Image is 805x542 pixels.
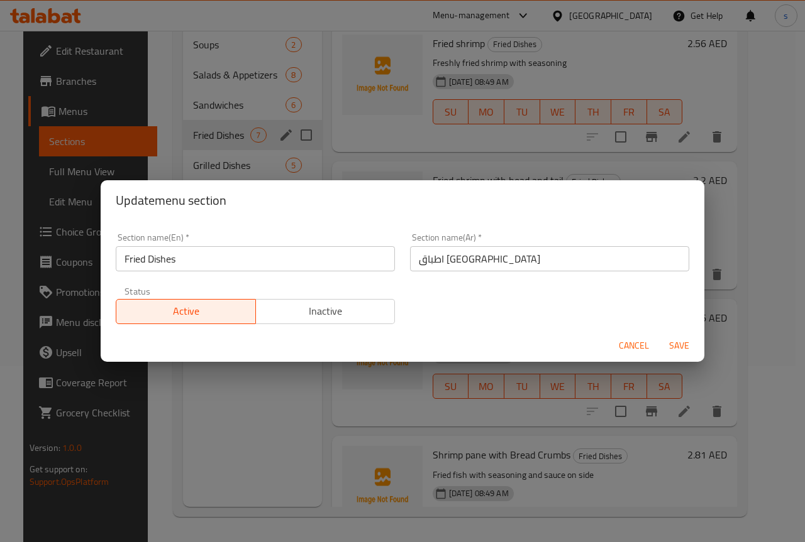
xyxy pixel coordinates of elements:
[614,334,654,357] button: Cancel
[410,246,689,271] input: Please enter section name(ar)
[116,299,256,324] button: Active
[619,338,649,354] span: Cancel
[121,302,251,320] span: Active
[664,338,694,354] span: Save
[116,190,689,210] h2: Update menu section
[261,302,391,320] span: Inactive
[659,334,699,357] button: Save
[255,299,396,324] button: Inactive
[116,246,395,271] input: Please enter section name(en)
